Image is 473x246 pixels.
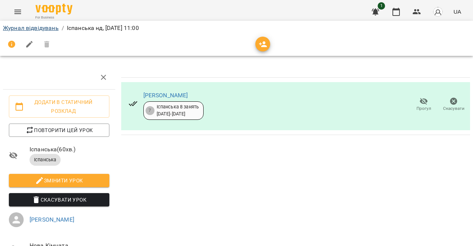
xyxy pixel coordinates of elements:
nav: breadcrumb [3,24,470,33]
button: Повторити цей урок [9,124,109,137]
img: avatar_s.png [433,7,443,17]
button: UA [450,5,464,18]
img: Voopty Logo [35,4,72,14]
span: Скасувати Урок [15,195,103,204]
a: [PERSON_NAME] [30,216,74,223]
span: Додати в статичний розклад [15,98,103,115]
span: Скасувати [443,105,465,112]
button: Додати в статичний розклад [9,95,109,118]
div: 7 [146,106,154,115]
span: Іспанська ( 60 хв. ) [30,145,109,154]
p: Іспанська нд, [DATE] 11:00 [67,24,139,33]
button: Змінити урок [9,174,109,187]
button: Прогул [409,94,439,115]
span: Прогул [416,105,431,112]
li: / [62,24,64,33]
span: For Business [35,15,72,20]
button: Скасувати [439,94,469,115]
div: Іспанська 8 занять [DATE] - [DATE] [157,104,199,117]
a: Журнал відвідувань [3,24,59,31]
span: Повторити цей урок [15,126,103,135]
button: Menu [9,3,27,21]
span: Змінити урок [15,176,103,185]
a: [PERSON_NAME] [143,92,188,99]
span: 1 [378,2,385,10]
span: Іспанська [30,156,61,163]
span: UA [453,8,461,16]
button: Скасувати Урок [9,193,109,206]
